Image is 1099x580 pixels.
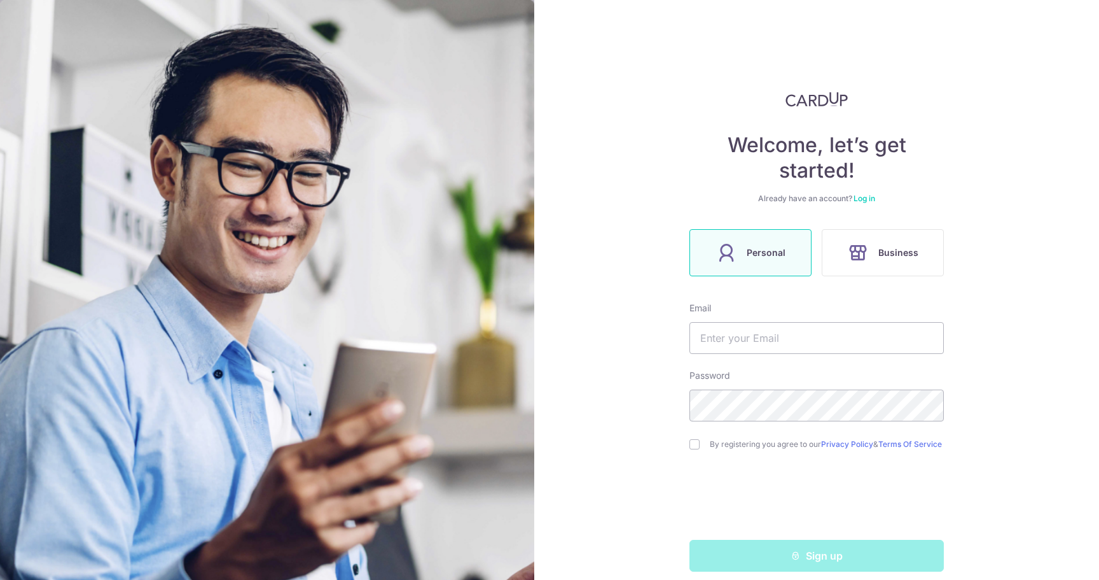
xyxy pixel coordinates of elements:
[689,194,944,204] div: Already have an account?
[689,302,711,315] label: Email
[878,245,918,260] span: Business
[689,369,730,382] label: Password
[684,229,817,276] a: Personal
[817,229,949,276] a: Business
[821,439,873,449] a: Privacy Policy
[785,92,848,107] img: CardUp Logo
[720,475,913,525] iframe: reCAPTCHA
[854,194,875,203] a: Log in
[689,132,944,183] h4: Welcome, let’s get started!
[747,245,785,260] span: Personal
[878,439,942,449] a: Terms Of Service
[689,322,944,354] input: Enter your Email
[710,439,944,449] label: By registering you agree to our &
